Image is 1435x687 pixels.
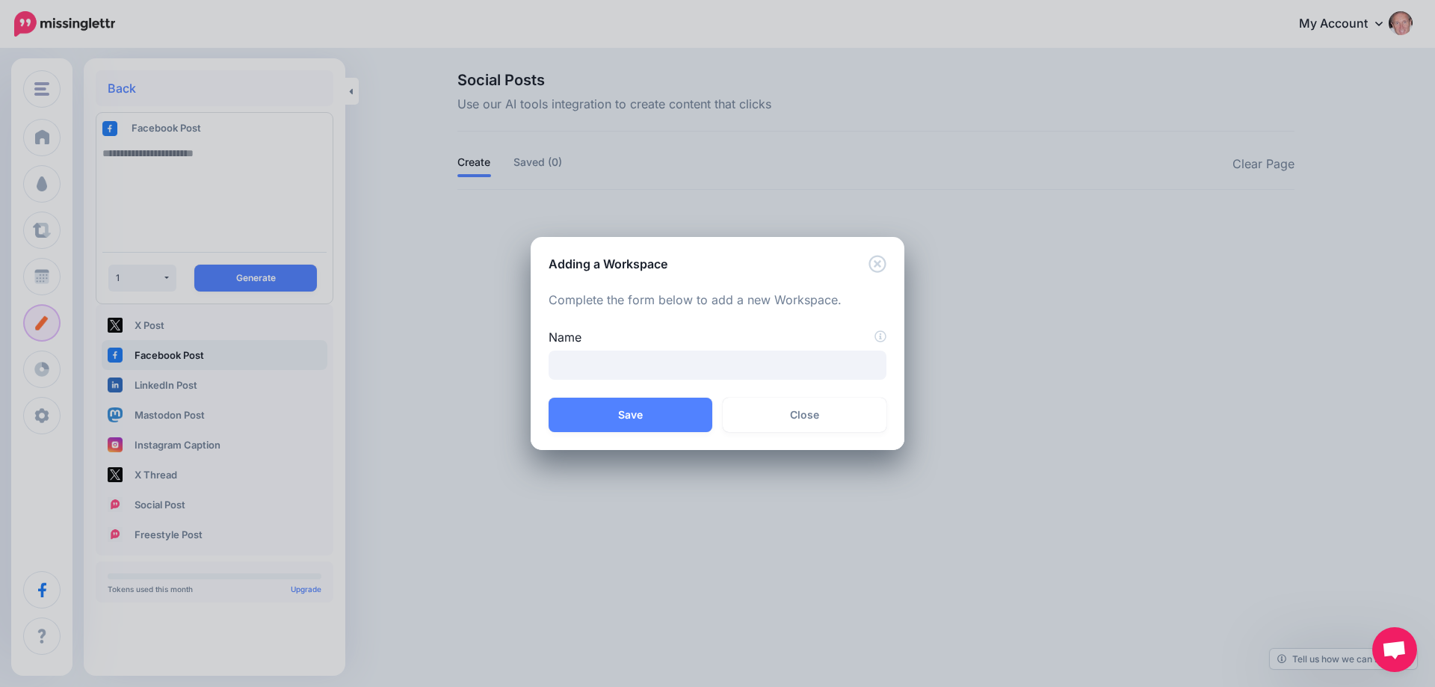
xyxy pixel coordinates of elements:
label: Name [549,328,886,346]
button: Close [868,255,886,274]
a: Close [723,398,886,432]
p: Complete the form below to add a new Workspace. [549,291,886,310]
h5: Adding a Workspace [549,255,667,273]
button: Save [549,398,712,432]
